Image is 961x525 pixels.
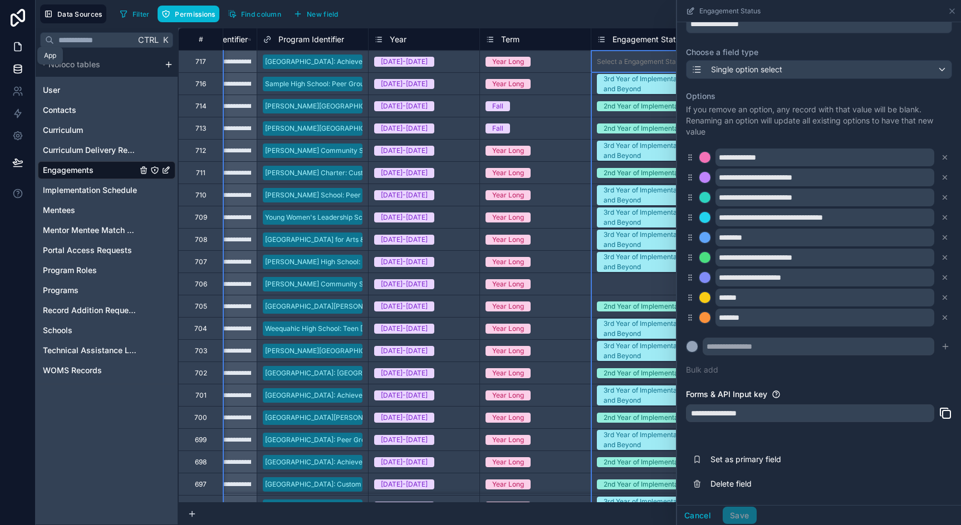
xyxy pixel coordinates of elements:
[265,212,533,222] div: Young Women's Leadership School of the Bronx: Peer Group Connection High School
[195,124,206,133] div: 713
[492,479,524,489] div: Year Long
[195,369,207,378] div: 702
[381,190,428,200] div: [DATE]-[DATE]
[381,368,428,378] div: [DATE]-[DATE]
[604,74,690,94] div: 3rd Year of Implementation and Beyond
[604,230,690,250] div: 3rd Year of Implementation and Beyond
[604,301,690,311] div: 2nd Year of Implementation
[492,212,524,222] div: Year Long
[265,457,413,467] div: [GEOGRAPHIC_DATA]: Achievement Mentoring
[381,346,428,356] div: [DATE]-[DATE]
[161,36,169,44] span: K
[265,57,413,67] div: [GEOGRAPHIC_DATA]: Achievement Mentoring
[686,364,718,375] button: Bulk add
[290,6,342,22] button: New field
[381,413,428,423] div: [DATE]-[DATE]
[604,341,690,361] div: 3rd Year of Implementation and Beyond
[195,302,207,311] div: 705
[381,168,428,178] div: [DATE]-[DATE]
[604,252,690,272] div: 3rd Year of Implementation and Beyond
[686,60,952,79] button: Single option select
[381,435,428,445] div: [DATE]-[DATE]
[195,502,207,511] div: 696
[265,123,504,133] div: [PERSON_NAME][GEOGRAPHIC_DATA]: Peer Group Connection High School
[195,435,207,444] div: 699
[686,389,767,400] label: Forms & API Input key
[612,34,684,45] span: Engagement Status
[604,430,690,450] div: 3rd Year of Implementation and Beyond
[492,368,524,378] div: Year Long
[604,413,690,423] div: 2nd Year of Implementation
[381,457,428,467] div: [DATE]-[DATE]
[381,79,428,89] div: [DATE]-[DATE]
[604,457,690,467] div: 2nd Year of Implementation
[604,123,690,133] div: 2nd Year of Implementation
[265,413,511,423] div: [GEOGRAPHIC_DATA][PERSON_NAME]: Peer Group Connection Middle School
[686,104,952,137] p: If you remove an option, any record with that value will be blank. Renaming an option will update...
[604,185,690,205] div: 3rd Year of Implementation and Beyond
[195,213,207,222] div: 709
[677,507,718,524] button: Cancel
[265,235,520,245] div: [GEOGRAPHIC_DATA] for Arts & Technology: Peer Group Connection High School
[686,447,952,472] button: Set as primary field
[492,235,524,245] div: Year Long
[195,346,207,355] div: 703
[381,101,428,111] div: [DATE]-[DATE]
[278,34,344,45] span: Program Identifier
[492,146,524,156] div: Year Long
[195,235,207,244] div: 708
[492,123,503,133] div: Fall
[57,10,102,18] span: Data Sources
[265,257,475,267] div: [PERSON_NAME] High School: Peer Group Connection High School
[381,146,428,156] div: [DATE]-[DATE]
[710,454,871,465] span: Set as primary field
[44,51,56,60] div: App
[265,346,477,356] div: [PERSON_NAME][GEOGRAPHIC_DATA]: Teen [GEOGRAPHIC_DATA]
[492,79,524,89] div: Year Long
[265,324,429,334] div: Weequahic High School: Teen [GEOGRAPHIC_DATA]
[604,497,690,517] div: 3rd Year of Implementation and Beyond
[711,64,782,75] span: Single option select
[492,257,524,267] div: Year Long
[381,279,428,289] div: [DATE]-[DATE]
[195,280,207,289] div: 706
[604,141,690,161] div: 3rd Year of Implementation and Beyond
[604,207,690,227] div: 3rd Year of Implementation and Beyond
[492,168,524,178] div: Year Long
[492,190,524,200] div: Year Long
[195,191,207,200] div: 710
[195,480,207,489] div: 697
[307,10,339,18] span: New field
[710,478,871,489] span: Delete field
[158,6,219,22] button: Permissions
[381,324,428,334] div: [DATE]-[DATE]
[196,169,205,177] div: 711
[265,435,450,445] div: [GEOGRAPHIC_DATA]: Peer Group Connection High School
[265,279,474,289] div: [PERSON_NAME] Community School (P.S. 15): Community Schools
[195,458,207,467] div: 698
[381,57,428,67] div: [DATE]-[DATE]
[40,4,106,23] button: Data Sources
[381,123,428,133] div: [DATE]-[DATE]
[381,212,428,222] div: [DATE]-[DATE]
[265,390,413,400] div: [GEOGRAPHIC_DATA]: Achievement Mentoring
[381,502,428,512] div: [DATE]-[DATE]
[265,502,457,512] div: [GEOGRAPHIC_DATA]: Peer Group Connection Middle School
[604,319,690,339] div: 3rd Year of Implementation and Beyond
[265,101,504,111] div: [PERSON_NAME][GEOGRAPHIC_DATA]: Peer Group Connection High School
[604,368,690,378] div: 2nd Year of Implementation
[133,10,150,18] span: Filter
[492,413,524,423] div: Year Long
[686,47,952,58] label: Choose a field type
[265,190,466,200] div: [PERSON_NAME] School: Peer Group Connection Middle School
[492,457,524,467] div: Year Long
[604,385,690,405] div: 3rd Year of Implementation and Beyond
[158,6,223,22] a: Permissions
[492,390,524,400] div: Year Long
[492,346,524,356] div: Year Long
[195,57,206,66] div: 717
[265,168,373,178] div: [PERSON_NAME] Charter: Custom
[224,6,285,22] button: Find column
[492,101,503,111] div: Fall
[195,102,207,111] div: 714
